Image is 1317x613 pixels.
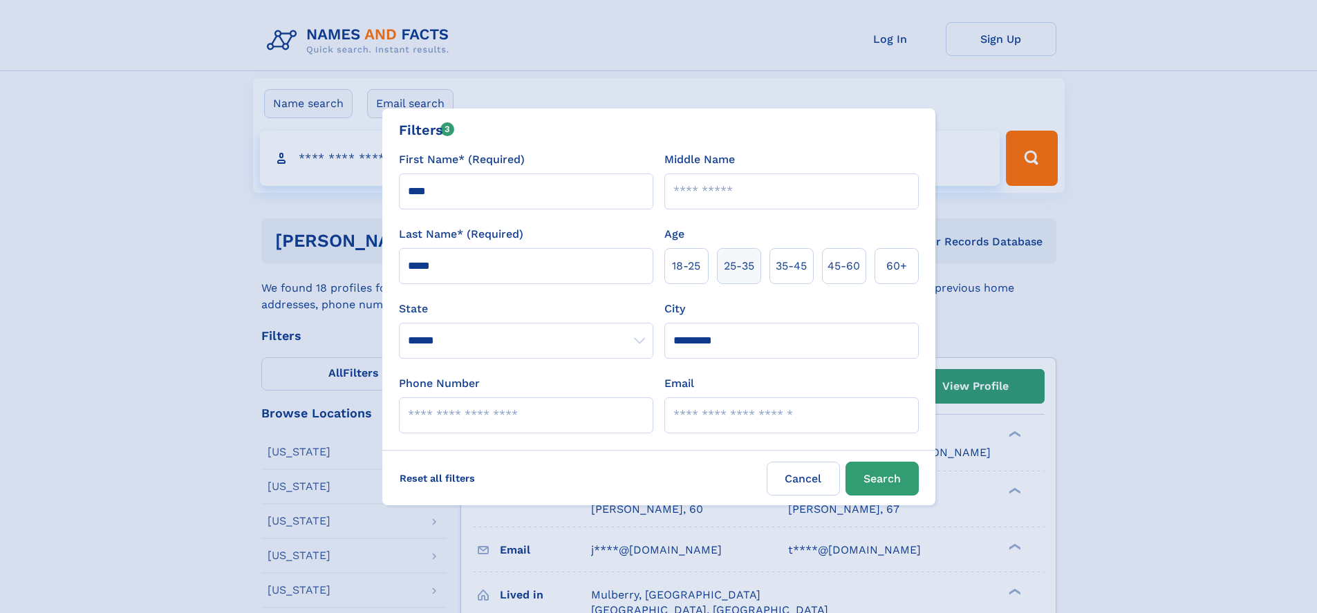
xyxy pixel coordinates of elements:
span: 35‑45 [776,258,807,274]
span: 18‑25 [672,258,700,274]
button: Search [846,462,919,496]
label: City [664,301,685,317]
label: Last Name* (Required) [399,226,523,243]
label: First Name* (Required) [399,151,525,168]
label: Reset all filters [391,462,484,495]
label: Phone Number [399,375,480,392]
label: Email [664,375,694,392]
label: Middle Name [664,151,735,168]
span: 25‑35 [724,258,754,274]
span: 60+ [886,258,907,274]
div: Filters [399,120,455,140]
label: Cancel [767,462,840,496]
span: 45‑60 [828,258,860,274]
label: State [399,301,653,317]
label: Age [664,226,684,243]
